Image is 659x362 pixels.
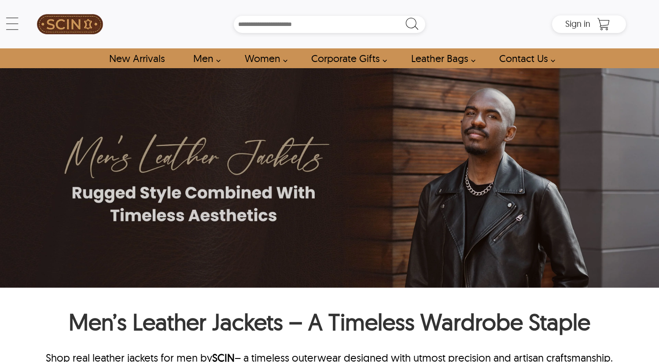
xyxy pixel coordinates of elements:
[33,307,626,340] h1: Men’s Leather Jackets – A Timeless Wardrobe Staple
[183,48,225,68] a: shop men's leather jackets
[301,48,392,68] a: Shop Leather Corporate Gifts
[565,21,590,28] a: Sign in
[595,18,612,31] a: Shopping Cart
[235,48,292,68] a: Shop Women Leather Jackets
[33,4,107,44] a: SCIN
[489,48,560,68] a: contact-us
[565,18,590,29] span: Sign in
[37,4,103,44] img: SCIN
[401,48,480,68] a: Shop Leather Bags
[99,48,174,68] a: Shop New Arrivals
